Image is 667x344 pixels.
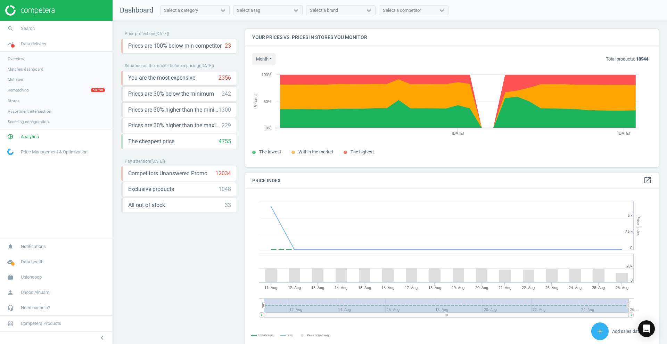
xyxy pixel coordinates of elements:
[630,307,639,312] tspan: 26. …
[222,122,231,129] div: 229
[499,286,511,290] tspan: 21. Aug
[612,329,641,334] span: Add sales data
[452,131,464,135] tspan: [DATE]
[150,159,165,164] span: ( [DATE] )
[125,31,154,36] span: Price protection
[631,278,633,283] text: 0
[625,229,633,234] text: 2.5k
[638,320,655,337] div: Open Intercom Messenger
[128,90,214,98] span: Prices are 30% below the minimum
[8,119,49,125] span: Scanning configuration
[8,98,19,104] span: Stores
[288,286,301,290] tspan: 12. Aug
[225,201,231,209] div: 33
[225,42,231,50] div: 23
[643,176,652,184] i: open_in_new
[4,130,17,143] i: pie_chart_outlined
[288,334,293,337] tspan: avg
[383,7,421,14] div: Select a competitor
[351,149,374,154] span: The highest
[618,131,630,135] tspan: [DATE]
[128,138,174,145] span: The cheapest price
[128,42,222,50] span: Prices are 100% below min competitor
[405,286,418,290] tspan: 17. Aug
[120,6,153,14] span: Dashboard
[215,170,231,177] div: 12034
[128,122,222,129] span: Prices are 30% higher than the maximal
[4,22,17,35] i: search
[21,289,50,296] span: Uhood Alnuami
[237,7,260,14] div: Select a tag
[5,5,55,16] img: ajHJNr6hYgQAAAAASUVORK5CYII=
[21,243,46,250] span: Notifications
[8,66,43,72] span: Matches dashboard
[253,94,258,109] tspan: Percent
[91,88,105,92] span: 58748
[643,176,652,185] a: open_in_new
[21,25,35,32] span: Search
[522,286,535,290] tspan: 22. Aug
[8,77,23,82] span: Matches
[264,99,271,104] text: 50%
[8,109,51,114] span: Assortment intersection
[311,286,324,290] tspan: 13. Aug
[4,286,17,299] i: person
[199,63,214,68] span: ( [DATE] )
[628,213,633,218] text: 5k
[616,286,628,290] tspan: 26. Aug
[606,56,648,62] p: Total products:
[4,255,17,269] i: cloud_done
[591,322,609,340] button: add
[219,74,231,82] div: 2356
[569,286,582,290] tspan: 24. Aug
[245,173,659,189] h4: Price Index
[222,90,231,98] div: 242
[381,286,394,290] tspan: 16. Aug
[630,246,633,250] text: 0
[21,134,39,140] span: Analytics
[164,7,198,14] div: Select a category
[21,149,88,155] span: Price Management & Optimization
[264,286,277,290] tspan: 11. Aug
[128,106,219,114] span: Prices are 30% higher than the minimum
[258,334,273,337] tspan: Unioncoop
[592,286,605,290] tspan: 25. Aug
[21,305,50,311] span: Need our help?
[262,73,271,77] text: 100%
[298,149,333,154] span: Within the market
[98,334,106,342] i: chevron_left
[4,301,17,314] i: headset_mic
[245,29,659,46] h4: Your prices vs. prices in stores you monitor
[4,37,17,50] i: timeline
[219,138,231,145] div: 4755
[266,126,271,130] text: 0%
[335,286,347,290] tspan: 14. Aug
[21,41,46,47] span: Data delivery
[4,240,17,253] i: notifications
[545,286,558,290] tspan: 23. Aug
[7,149,14,155] img: wGWNvw8QSZomAAAAABJRU5ErkJggg==
[428,286,441,290] tspan: 18. Aug
[128,201,165,209] span: All out of stock
[93,333,111,342] button: chevron_left
[4,271,17,284] i: work
[636,56,648,62] b: 18944
[125,159,150,164] span: Pay attention
[8,87,29,93] span: Rematching
[21,259,43,265] span: Data health
[8,56,24,62] span: Overview
[219,185,231,193] div: 1048
[219,106,231,114] div: 1300
[596,327,604,335] i: add
[128,170,207,177] span: Competitors Unanswered Promo
[310,7,338,14] div: Select a brand
[358,286,371,290] tspan: 15. Aug
[128,74,195,82] span: You are the most expensive
[626,264,633,269] text: 20k
[125,63,199,68] span: Situation on the market before repricing
[252,53,275,65] button: month
[21,274,42,280] span: Unioncoop
[307,334,329,337] tspan: Pairs count: avg
[154,31,169,36] span: ( [DATE] )
[636,216,641,235] tspan: Price Index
